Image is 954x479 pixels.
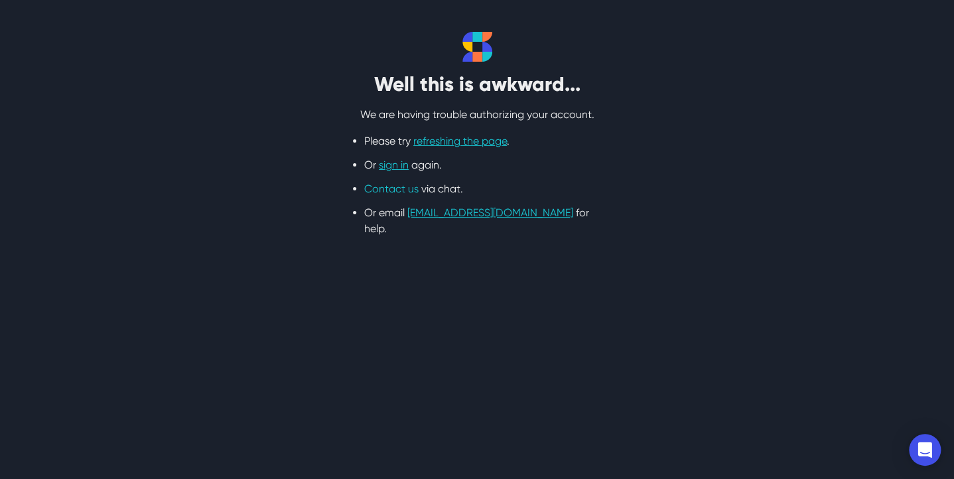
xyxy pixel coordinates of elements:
[311,72,643,96] h2: Well this is awkward...
[379,159,409,171] a: sign in
[364,181,590,197] li: via chat.
[311,107,643,123] p: We are having trouble authorizing your account.
[364,205,590,237] li: Or email for help.
[407,206,573,219] a: [EMAIL_ADDRESS][DOMAIN_NAME]
[413,135,507,147] a: refreshing the page
[364,157,590,173] li: Or again.
[909,434,941,466] div: Open Intercom Messenger
[364,133,590,149] li: Please try .
[364,182,419,195] a: Contact us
